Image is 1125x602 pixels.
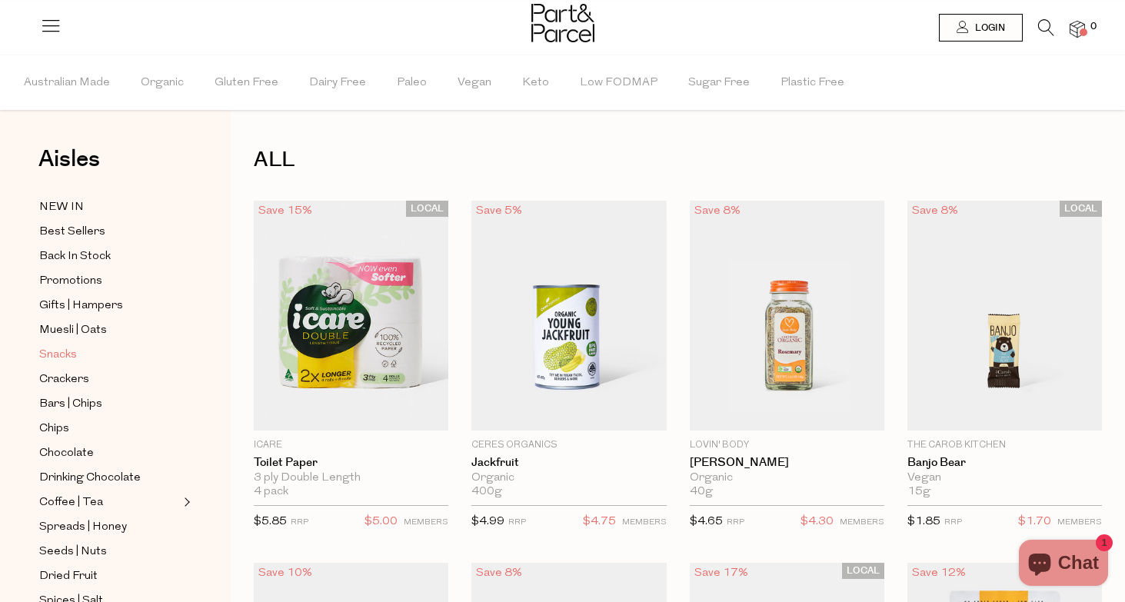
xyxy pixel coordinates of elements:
[39,518,127,537] span: Spreads | Honey
[254,438,448,452] p: icare
[690,456,884,470] a: [PERSON_NAME]
[406,201,448,217] span: LOCAL
[39,494,103,512] span: Coffee | Tea
[907,563,970,584] div: Save 12%
[907,516,940,527] span: $1.85
[39,493,179,512] a: Coffee | Tea
[364,512,398,532] span: $5.00
[39,247,179,266] a: Back In Stock
[39,543,107,561] span: Seeds | Nuts
[39,321,107,340] span: Muesli | Oats
[842,563,884,579] span: LOCAL
[622,518,667,527] small: MEMBERS
[690,485,713,499] span: 40g
[840,518,884,527] small: MEMBERS
[522,56,549,110] span: Keto
[254,485,288,499] span: 4 pack
[39,567,98,586] span: Dried Fruit
[471,201,527,221] div: Save 5%
[39,296,179,315] a: Gifts | Hampers
[690,438,884,452] p: Lovin' Body
[1057,518,1102,527] small: MEMBERS
[39,297,123,315] span: Gifts | Hampers
[907,485,930,499] span: 15g
[907,201,963,221] div: Save 8%
[39,198,179,217] a: NEW IN
[141,56,184,110] span: Organic
[971,22,1005,35] span: Login
[39,272,102,291] span: Promotions
[907,471,1102,485] div: Vegan
[291,518,308,527] small: RRP
[254,201,317,221] div: Save 15%
[24,56,110,110] span: Australian Made
[690,201,884,431] img: Rosemary
[471,456,666,470] a: Jackfruit
[471,438,666,452] p: Ceres Organics
[944,518,962,527] small: RRP
[508,518,526,527] small: RRP
[254,456,448,470] a: Toilet Paper
[583,512,616,532] span: $4.75
[907,438,1102,452] p: The Carob Kitchen
[781,56,844,110] span: Plastic Free
[939,14,1023,42] a: Login
[254,471,448,485] div: 3 ply Double Length
[690,516,723,527] span: $4.65
[404,518,448,527] small: MEMBERS
[39,346,77,364] span: Snacks
[39,468,179,487] a: Drinking Chocolate
[471,516,504,527] span: $4.99
[39,345,179,364] a: Snacks
[39,517,179,537] a: Spreads | Honey
[688,56,750,110] span: Sugar Free
[39,198,84,217] span: NEW IN
[215,56,278,110] span: Gluten Free
[39,394,179,414] a: Bars | Chips
[471,563,527,584] div: Save 8%
[690,201,745,221] div: Save 8%
[1060,201,1102,217] span: LOCAL
[39,371,89,389] span: Crackers
[39,370,179,389] a: Crackers
[690,563,753,584] div: Save 17%
[690,471,884,485] div: Organic
[397,56,427,110] span: Paleo
[39,542,179,561] a: Seeds | Nuts
[254,563,317,584] div: Save 10%
[800,512,834,532] span: $4.30
[531,4,594,42] img: Part&Parcel
[254,516,287,527] span: $5.85
[180,493,191,511] button: Expand/Collapse Coffee | Tea
[38,142,100,176] span: Aisles
[727,518,744,527] small: RRP
[309,56,366,110] span: Dairy Free
[458,56,491,110] span: Vegan
[907,456,1102,470] a: Banjo Bear
[471,471,666,485] div: Organic
[1070,21,1085,37] a: 0
[580,56,657,110] span: Low FODMAP
[39,419,179,438] a: Chips
[39,321,179,340] a: Muesli | Oats
[39,271,179,291] a: Promotions
[39,444,179,463] a: Chocolate
[39,223,105,241] span: Best Sellers
[38,148,100,186] a: Aisles
[471,485,502,499] span: 400g
[39,567,179,586] a: Dried Fruit
[1018,512,1051,532] span: $1.70
[1014,540,1113,590] inbox-online-store-chat: Shopify online store chat
[39,469,141,487] span: Drinking Chocolate
[1087,20,1100,34] span: 0
[907,201,1102,431] img: Banjo Bear
[254,142,1102,178] h1: ALL
[39,444,94,463] span: Chocolate
[39,248,111,266] span: Back In Stock
[254,201,448,431] img: Toilet Paper
[471,201,666,431] img: Jackfruit
[39,395,102,414] span: Bars | Chips
[39,420,69,438] span: Chips
[39,222,179,241] a: Best Sellers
